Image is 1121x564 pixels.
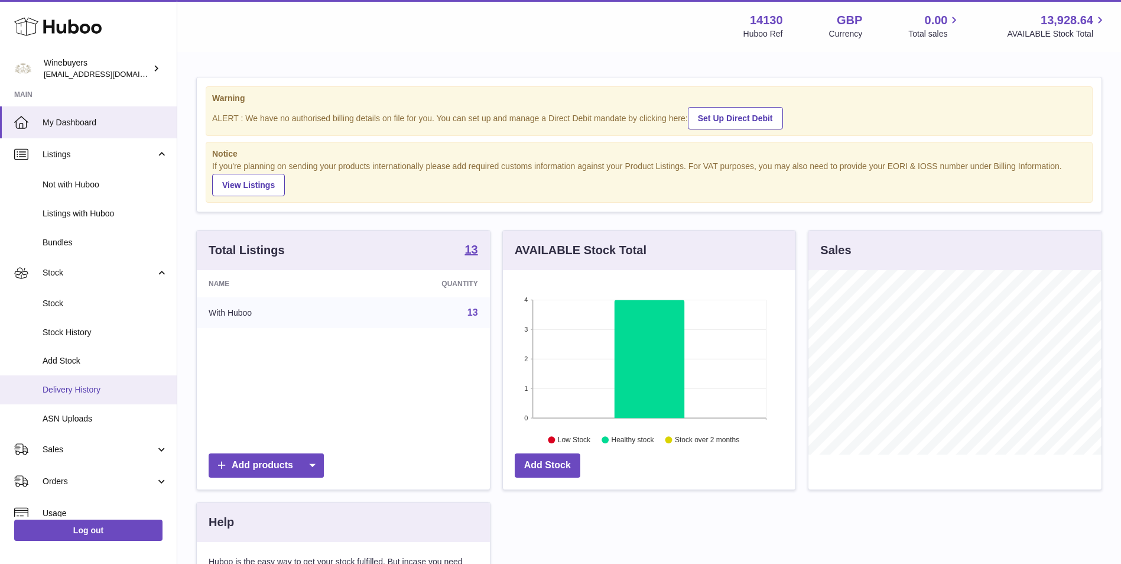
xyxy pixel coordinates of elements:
a: Log out [14,520,163,541]
a: Set Up Direct Debit [688,107,783,129]
span: Listings [43,149,155,160]
span: Add Stock [43,355,168,367]
span: Orders [43,476,155,487]
span: Sales [43,444,155,455]
span: AVAILABLE Stock Total [1007,28,1107,40]
span: Stock [43,298,168,309]
img: internalAdmin-14130@internal.huboo.com [14,60,32,77]
span: Bundles [43,237,168,248]
strong: 13 [464,244,477,255]
strong: Notice [212,148,1086,160]
strong: Warning [212,93,1086,104]
td: With Huboo [197,297,351,328]
span: Stock History [43,327,168,338]
h3: Total Listings [209,242,285,258]
a: View Listings [212,174,285,196]
span: 13,928.64 [1041,12,1093,28]
a: 13,928.64 AVAILABLE Stock Total [1007,12,1107,40]
th: Quantity [351,270,489,297]
a: 0.00 Total sales [908,12,961,40]
h3: Sales [820,242,851,258]
text: 2 [524,355,528,362]
span: Stock [43,267,155,278]
text: Low Stock [558,436,591,445]
div: Huboo Ref [743,28,783,40]
div: If you're planning on sending your products internationally please add required customs informati... [212,161,1086,196]
strong: 14130 [750,12,783,28]
div: Currency [829,28,863,40]
text: 0 [524,414,528,422]
span: Total sales [908,28,961,40]
a: 13 [464,244,477,258]
a: Add Stock [515,453,580,478]
span: [EMAIL_ADDRESS][DOMAIN_NAME] [44,69,174,79]
span: ASN Uploads [43,413,168,424]
span: Listings with Huboo [43,208,168,219]
text: Healthy stock [611,436,654,445]
a: 13 [467,307,478,317]
text: 1 [524,385,528,392]
span: Usage [43,508,168,519]
span: Delivery History [43,384,168,396]
text: Stock over 2 months [675,436,739,445]
h3: AVAILABLE Stock Total [515,242,646,258]
div: ALERT : We have no authorised billing details on file for you. You can set up and manage a Direct... [212,105,1086,129]
span: Not with Huboo [43,179,168,190]
span: My Dashboard [43,117,168,128]
text: 4 [524,296,528,303]
h3: Help [209,514,234,530]
a: Add products [209,453,324,478]
span: 0.00 [925,12,948,28]
th: Name [197,270,351,297]
text: 3 [524,326,528,333]
strong: GBP [837,12,862,28]
div: Winebuyers [44,57,150,80]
